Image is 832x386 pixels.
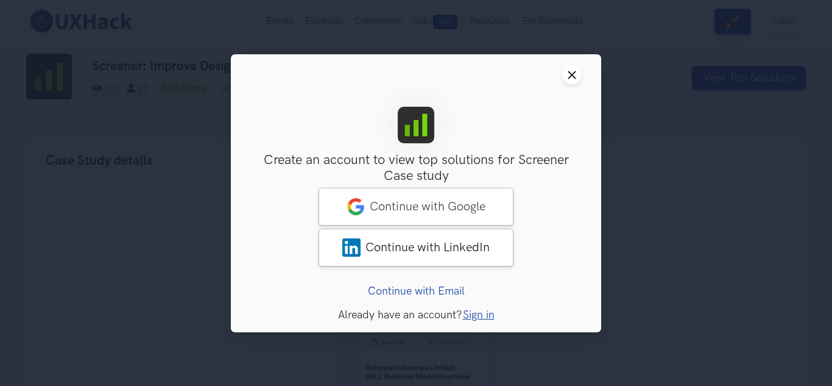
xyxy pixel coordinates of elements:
span: Continue with Google [370,199,485,213]
span: Already have an account? [338,308,462,321]
a: googleContinue with Google [319,187,513,225]
img: google [347,197,365,215]
a: LinkedInContinue with LinkedIn [319,228,513,266]
img: LinkedIn [342,238,361,256]
a: Continue with Email [368,284,465,297]
span: Continue with LinkedIn [365,240,490,254]
a: Sign in [463,308,495,321]
h3: Create an account to view top solutions for Screener Case study [250,152,582,185]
